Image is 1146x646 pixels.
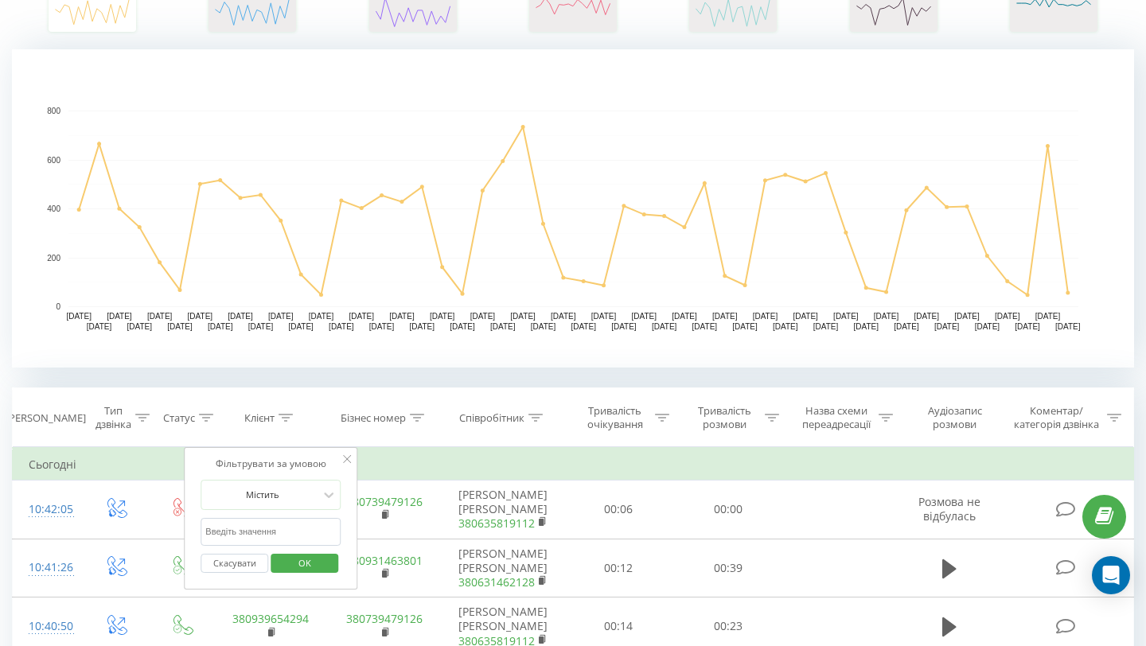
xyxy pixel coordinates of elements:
text: [DATE] [268,312,294,321]
text: [DATE] [853,322,879,331]
div: [PERSON_NAME] [6,411,86,425]
div: Тривалість очікування [579,404,652,431]
text: [DATE] [127,322,153,331]
a: 380739479126 [346,611,423,626]
text: [DATE] [1015,322,1040,331]
text: [DATE] [369,322,395,331]
text: [DATE] [975,322,1000,331]
text: [DATE] [773,322,798,331]
text: [DATE] [167,322,193,331]
text: [DATE] [995,312,1020,321]
svg: A chart. [12,49,1134,368]
text: [DATE] [531,322,556,331]
div: Тривалість розмови [688,404,761,431]
text: [DATE] [188,312,213,321]
text: [DATE] [147,312,173,321]
text: [DATE] [692,322,718,331]
text: [DATE] [470,312,496,321]
text: [DATE] [914,312,940,321]
div: Назва схеми переадресації [797,404,875,431]
td: 00:06 [564,481,674,539]
text: [DATE] [490,322,516,331]
text: [DATE] [934,322,960,331]
a: 380635819112 [458,516,535,531]
text: 0 [56,302,60,311]
text: [DATE] [87,322,112,331]
text: [DATE] [753,312,778,321]
text: [DATE] [228,312,253,321]
text: [DATE] [309,312,334,321]
text: [DATE] [894,322,919,331]
td: 00:00 [673,481,783,539]
text: [DATE] [107,312,132,321]
text: [DATE] [954,312,980,321]
text: [DATE] [874,312,899,321]
div: Співробітник [459,411,524,425]
text: [DATE] [510,312,536,321]
td: 00:12 [564,539,674,597]
a: 380631462128 [458,574,535,590]
text: [DATE] [591,312,617,321]
text: [DATE] [732,322,758,331]
button: OK [271,554,338,574]
div: Коментар/категорія дзвінка [1010,404,1103,431]
text: [DATE] [571,322,596,331]
a: 380939654294 [232,611,309,626]
text: [DATE] [1035,312,1061,321]
text: [DATE] [66,312,92,321]
td: 00:39 [673,539,783,597]
text: 200 [47,254,60,263]
text: [DATE] [632,312,657,321]
text: [DATE] [329,322,354,331]
text: 800 [47,107,60,115]
text: [DATE] [450,322,475,331]
span: OK [283,551,327,575]
text: [DATE] [793,312,818,321]
div: Фільтрувати за умовою [201,456,341,472]
text: [DATE] [1055,322,1081,331]
text: [DATE] [208,322,233,331]
div: Open Intercom Messenger [1092,556,1130,594]
a: 380931463801 [346,553,423,568]
text: [DATE] [611,322,637,331]
text: [DATE] [672,312,697,321]
td: [PERSON_NAME] [PERSON_NAME] [442,481,564,539]
text: [DATE] [288,322,314,331]
div: 10:40:50 [29,611,67,642]
td: Сьогодні [13,449,1134,481]
text: [DATE] [813,322,839,331]
text: [DATE] [389,312,415,321]
text: [DATE] [833,312,859,321]
div: Статус [163,411,195,425]
text: [DATE] [349,312,374,321]
a: 380739479126 [346,494,423,509]
div: 10:42:05 [29,494,67,525]
input: Введіть значення [201,518,341,546]
text: 600 [47,156,60,165]
button: Скасувати [201,554,268,574]
div: 10:41:26 [29,552,67,583]
div: Клієнт [244,411,275,425]
text: [DATE] [248,322,274,331]
text: [DATE] [652,322,677,331]
text: [DATE] [712,312,738,321]
div: Бізнес номер [341,411,406,425]
td: [PERSON_NAME] [PERSON_NAME] [442,539,564,597]
text: 400 [47,204,60,213]
div: Аудіозапис розмови [911,404,998,431]
text: [DATE] [410,322,435,331]
text: [DATE] [551,312,576,321]
text: [DATE] [430,312,455,321]
span: Розмова не відбулась [918,494,980,523]
div: Тип дзвінка [95,404,131,431]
